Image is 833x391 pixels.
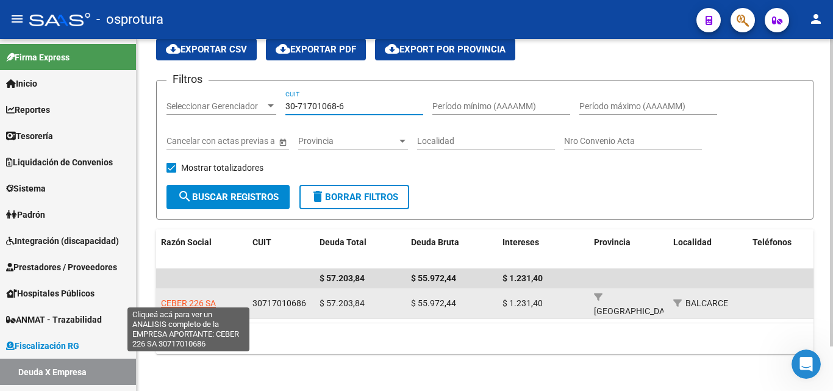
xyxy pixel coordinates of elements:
[6,234,119,248] span: Integración (discapacidad)
[161,298,216,308] span: CEBER 226 SA
[594,306,676,316] span: [GEOGRAPHIC_DATA]
[320,237,366,247] span: Deuda Total
[502,237,539,247] span: Intereses
[320,273,365,283] span: $ 57.203,84
[385,44,506,55] span: Export por Provincia
[266,38,366,60] button: Exportar PDF
[166,71,209,88] h3: Filtros
[166,44,247,55] span: Exportar CSV
[310,192,398,203] span: Borrar Filtros
[809,12,823,26] mat-icon: person
[685,298,728,308] span: BALCARCE
[375,38,515,60] button: Export por Provincia
[6,287,95,300] span: Hospitales Públicos
[156,38,257,60] button: Exportar CSV
[792,350,821,379] iframe: Intercom live chat
[315,229,406,270] datatable-header-cell: Deuda Total
[6,339,79,353] span: Fiscalización RG
[6,182,46,195] span: Sistema
[6,313,102,326] span: ANMAT - Trazabilidad
[177,192,279,203] span: Buscar Registros
[6,77,37,90] span: Inicio
[166,185,290,209] button: Buscar Registros
[385,41,399,56] mat-icon: cloud_download
[589,229,668,270] datatable-header-cell: Provincia
[411,237,459,247] span: Deuda Bruta
[156,229,248,270] datatable-header-cell: Razón Social
[502,273,543,283] span: $ 1.231,40
[276,41,290,56] mat-icon: cloud_download
[320,298,365,308] span: $ 57.203,84
[594,237,631,247] span: Provincia
[6,260,117,274] span: Prestadores / Proveedores
[6,103,50,117] span: Reportes
[6,208,45,221] span: Padrón
[166,41,181,56] mat-icon: cloud_download
[6,156,113,169] span: Liquidación de Convenios
[6,129,53,143] span: Tesorería
[310,189,325,204] mat-icon: delete
[248,229,315,270] datatable-header-cell: CUIT
[10,12,24,26] mat-icon: menu
[673,237,712,247] span: Localidad
[298,136,397,146] span: Provincia
[156,323,813,354] div: 1 total
[299,185,409,209] button: Borrar Filtros
[411,298,456,308] span: $ 55.972,44
[96,6,163,33] span: - osprotura
[498,229,589,270] datatable-header-cell: Intereses
[502,298,543,308] span: $ 1.231,40
[406,229,498,270] datatable-header-cell: Deuda Bruta
[753,237,792,247] span: Teléfonos
[6,51,70,64] span: Firma Express
[276,135,289,148] button: Open calendar
[181,160,263,175] span: Mostrar totalizadores
[276,44,356,55] span: Exportar PDF
[252,298,306,308] span: 30717010686
[411,273,456,283] span: $ 55.972,44
[161,237,212,247] span: Razón Social
[668,229,748,270] datatable-header-cell: Localidad
[252,237,271,247] span: CUIT
[166,101,265,112] span: Seleccionar Gerenciador
[177,189,192,204] mat-icon: search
